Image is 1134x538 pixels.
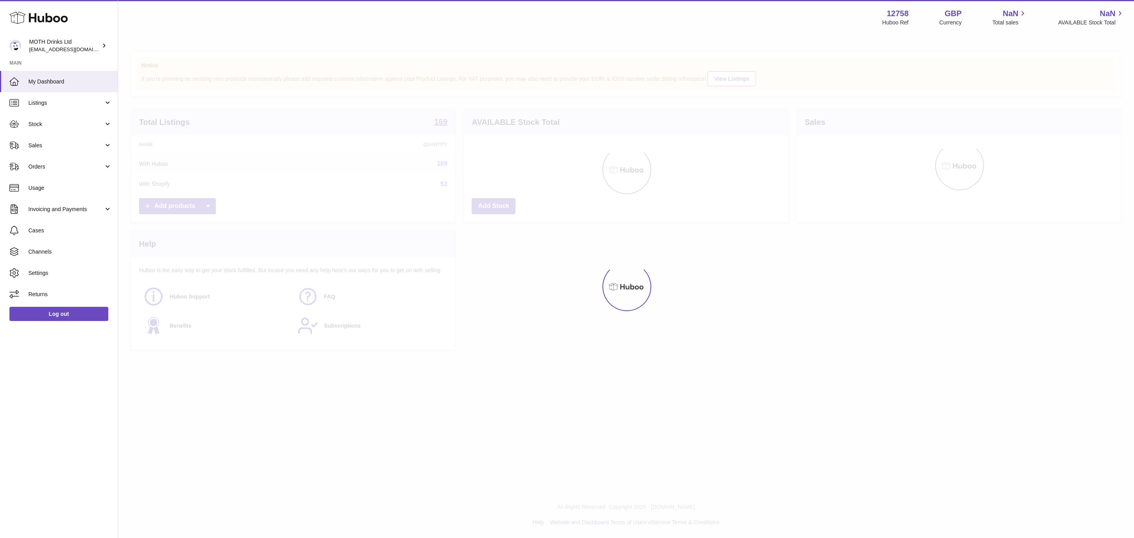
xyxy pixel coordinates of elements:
span: Orders [28,163,104,171]
div: Currency [939,19,962,26]
span: NaN [1002,8,1018,19]
span: Sales [28,142,104,149]
span: Total sales [992,19,1027,26]
img: internalAdmin-12758@internal.huboo.com [9,40,21,52]
a: NaN AVAILABLE Stock Total [1058,8,1125,26]
a: Log out [9,307,108,321]
span: My Dashboard [28,78,112,85]
span: AVAILABLE Stock Total [1058,19,1125,26]
strong: 12758 [887,8,909,19]
span: Cases [28,227,112,234]
span: Listings [28,99,104,107]
span: Returns [28,291,112,298]
span: [EMAIL_ADDRESS][DOMAIN_NAME] [29,46,116,52]
div: MOTH Drinks Ltd [29,38,100,53]
span: Channels [28,248,112,256]
span: Stock [28,121,104,128]
strong: GBP [945,8,962,19]
a: NaN Total sales [992,8,1027,26]
span: Settings [28,269,112,277]
span: Usage [28,184,112,192]
span: NaN [1100,8,1115,19]
span: Invoicing and Payments [28,206,104,213]
div: Huboo Ref [882,19,909,26]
